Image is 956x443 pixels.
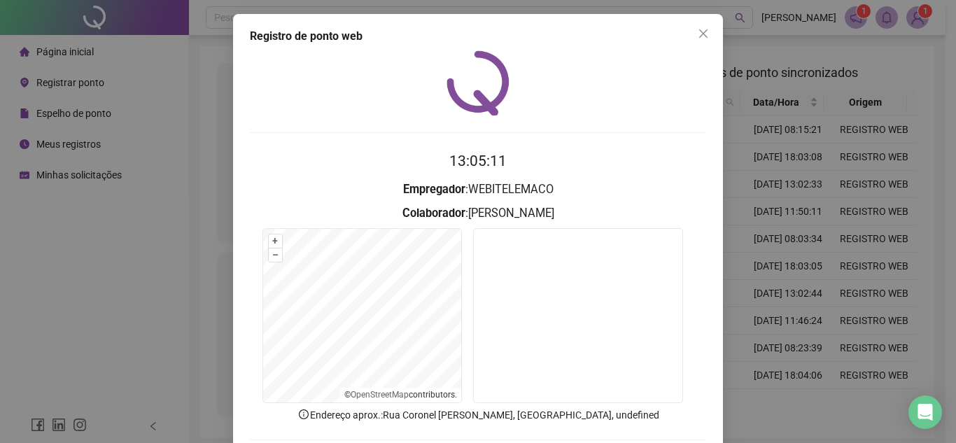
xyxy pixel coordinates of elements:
[908,395,942,429] div: Open Intercom Messenger
[269,234,282,248] button: +
[351,390,409,400] a: OpenStreetMap
[250,407,706,423] p: Endereço aprox. : Rua Coronel [PERSON_NAME], [GEOGRAPHIC_DATA], undefined
[250,204,706,223] h3: : [PERSON_NAME]
[269,248,282,262] button: –
[403,183,465,196] strong: Empregador
[698,28,709,39] span: close
[402,206,465,220] strong: Colaborador
[297,408,310,421] span: info-circle
[250,28,706,45] div: Registro de ponto web
[250,181,706,199] h3: : WEBITELEMACO
[344,390,457,400] li: © contributors.
[447,50,509,115] img: QRPoint
[449,153,507,169] time: 13:05:11
[692,22,715,45] button: Close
